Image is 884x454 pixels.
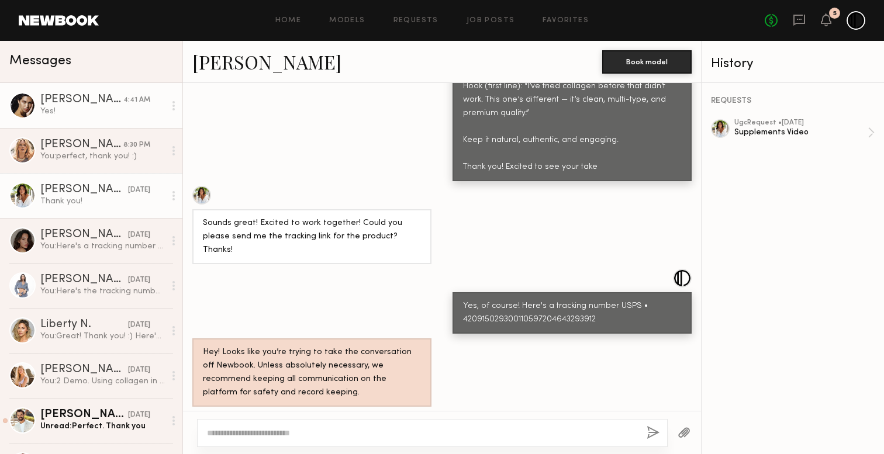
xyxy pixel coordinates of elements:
[40,196,165,207] div: Thank you!
[734,119,868,127] div: ugc Request • [DATE]
[40,319,128,331] div: Liberty N.
[602,56,692,66] a: Book model
[40,106,165,117] div: Yes!
[393,17,438,25] a: Requests
[40,151,165,162] div: You: perfect, thank you! :)
[833,11,837,17] div: 5
[463,300,681,327] div: Yes, of course! Here's a tracking number USPS • 420915029300110597204643293912
[275,17,302,25] a: Home
[40,364,128,376] div: [PERSON_NAME]
[467,17,515,25] a: Job Posts
[711,97,875,105] div: REQUESTS
[128,410,150,421] div: [DATE]
[128,275,150,286] div: [DATE]
[463,13,681,174] div: Hi [PERSON_NAME]! 🌸 We’re looking for a completed UGC video (20–30 seconds). Here are a few notes...
[40,274,128,286] div: [PERSON_NAME]
[734,119,875,146] a: ugcRequest •[DATE]Supplements Video
[128,230,150,241] div: [DATE]
[40,286,165,297] div: You: Here's the tracking number: USPS • 420921229300110597204643293943 Thank you :)
[128,365,150,376] div: [DATE]
[40,184,128,196] div: [PERSON_NAME]
[40,409,128,421] div: [PERSON_NAME]
[192,49,341,74] a: [PERSON_NAME]
[40,421,165,432] div: Unread: Perfect. Thank you
[734,127,868,138] div: Supplements Video
[128,320,150,331] div: [DATE]
[329,17,365,25] a: Models
[123,140,150,151] div: 8:30 PM
[711,57,875,71] div: History
[543,17,589,25] a: Favorites
[9,54,71,68] span: Messages
[40,94,123,106] div: [PERSON_NAME]
[40,139,123,151] div: [PERSON_NAME]
[203,217,421,257] div: Sounds great! Excited to work together! Could you please send me the tracking link for the produc...
[40,331,165,342] div: You: Great! Thank you! :) Here's the tracking number USPS • 420900369300110597204643293936
[40,241,165,252] div: You: Here's a tracking number USPS • 420900369300110597204643293929 Thank you! :)
[128,185,150,196] div: [DATE]
[602,50,692,74] button: Book model
[123,95,150,106] div: 4:41 AM
[203,346,421,400] div: Hey! Looks like you’re trying to take the conversation off Newbook. Unless absolutely necessary, ...
[40,229,128,241] div: [PERSON_NAME]
[40,376,165,387] div: You: 2 Demo. Using collagen in the coffee, matcha, smoothie. 3. Testimonial & Benefits (8–10 seco...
